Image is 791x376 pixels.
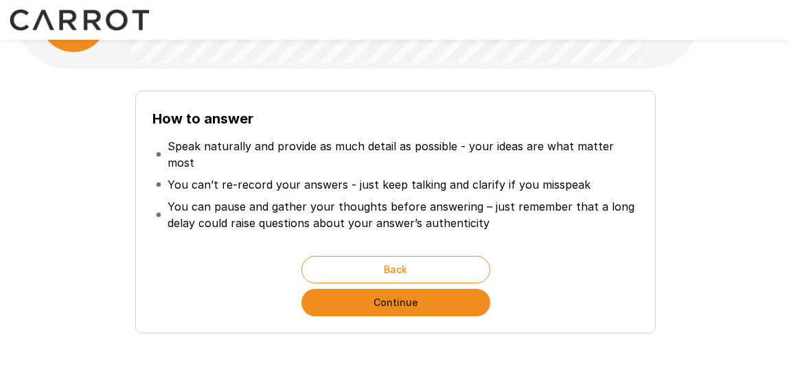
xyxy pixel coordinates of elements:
[301,289,490,316] button: Continue
[168,198,635,231] p: You can pause and gather your thoughts before answering – just remember that a long delay could r...
[152,110,253,127] b: How to answer
[168,138,635,171] p: Speak naturally and provide as much detail as possible - your ideas are what matter most
[301,256,490,283] button: Back
[168,176,591,193] p: You can’t re-record your answers - just keep talking and clarify if you misspeak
